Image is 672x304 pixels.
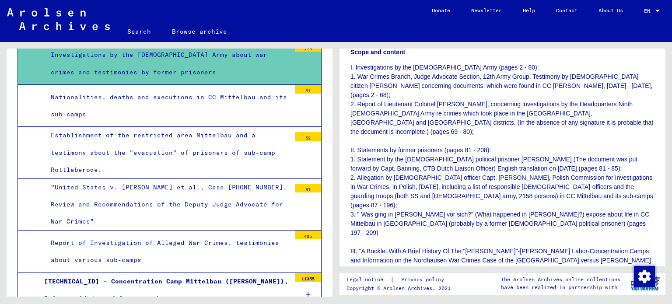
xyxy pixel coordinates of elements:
[394,275,455,284] a: Privacy policy
[44,89,290,123] div: Nationalities, deaths and executions in CC Mittelbau and its sub-camps
[350,49,405,56] b: Scope and content
[346,275,390,284] a: Legal notice
[295,231,321,239] div: 485
[295,273,321,282] div: 11355
[644,8,654,14] span: EN
[501,276,620,283] p: The Arolsen Archives online collections
[44,234,290,269] div: Report of Investigation of Alleged War Crimes, testimonies about various sub-camps
[44,127,290,178] div: Establishment of the restricted area Mittelbau and a testimony about the "evacuation" of prisoner...
[634,266,655,287] img: Change consent
[629,273,661,294] img: yv_logo.png
[7,8,110,30] img: Arolsen_neg.svg
[117,21,161,42] a: Search
[501,283,620,291] p: have been realized in partnership with
[295,85,321,94] div: 81
[295,43,321,52] div: 279
[346,275,455,284] div: |
[44,179,290,231] div: "United States v. [PERSON_NAME] et al., Case [PHONE_NUMBER], Review and Recommendations of the De...
[350,63,654,283] p: I. Investigations by the [DEMOGRAPHIC_DATA] Army (pages 2 - 80): 1. War Crimes Branch, Judge Advo...
[295,132,321,141] div: 52
[44,46,290,80] div: Investigations by the [DEMOGRAPHIC_DATA] Army about war crimes and testimonies by former prisoners
[346,284,455,292] p: Copyright © Arolsen Archives, 2021
[161,21,238,42] a: Browse archive
[295,184,321,192] div: 91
